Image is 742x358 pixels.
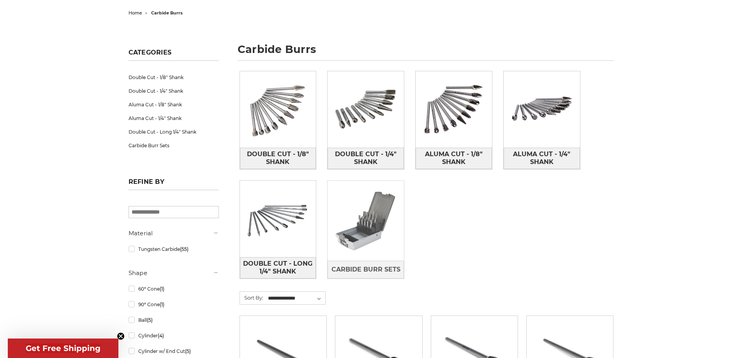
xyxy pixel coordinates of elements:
a: Double Cut - Long 1/4" Shank [129,125,219,139]
a: Double Cut - 1/8" Shank [240,148,316,169]
img: Double Cut - Long 1/4" Shank [240,181,316,257]
h1: carbide burrs [238,44,614,61]
h5: Refine by [129,178,219,190]
span: (55) [180,246,189,252]
a: Carbide Burr Sets [328,261,404,278]
h5: Material [129,229,219,238]
a: Cylinder w/ End Cut [129,344,219,358]
span: (1) [160,302,164,307]
a: Double Cut - Long 1/4" Shank [240,257,316,279]
select: Sort By: [267,293,325,304]
a: Aluma Cut - 1/4" Shank [504,148,580,169]
a: Ball [129,313,219,327]
span: Aluma Cut - 1/8" Shank [416,148,492,169]
div: Get Free ShippingClose teaser [8,339,118,358]
span: carbide burrs [151,10,183,16]
a: Cylinder [129,329,219,342]
a: home [129,10,142,16]
a: Double Cut - 1/4" Shank [328,148,404,169]
button: Close teaser [117,332,125,340]
a: Double Cut - 1/8" Shank [129,71,219,84]
img: Double Cut - 1/8" Shank [240,71,316,148]
span: Get Free Shipping [26,344,100,353]
h5: Categories [129,49,219,61]
label: Sort By: [240,292,263,303]
img: Double Cut - 1/4" Shank [328,71,404,148]
a: Aluma Cut - 1/8" Shank [129,98,219,111]
img: Aluma Cut - 1/4" Shank [504,71,580,148]
a: Double Cut - 1/4" Shank [129,84,219,98]
img: Carbide Burr Sets [328,183,404,259]
span: Aluma Cut - 1/4" Shank [504,148,580,169]
span: Carbide Burr Sets [331,263,400,276]
a: 60° Cone [129,282,219,296]
a: Aluma Cut - 1/8" Shank [416,148,492,169]
img: Aluma Cut - 1/8" Shank [416,71,492,148]
a: Aluma Cut - 1/4" Shank [129,111,219,125]
h5: Shape [129,268,219,278]
a: Tungsten Carbide [129,242,219,256]
span: (5) [185,348,191,354]
span: (4) [158,333,164,339]
span: (5) [147,317,153,323]
span: (1) [160,286,164,292]
a: Carbide Burr Sets [129,139,219,152]
span: Double Cut - 1/4" Shank [328,148,404,169]
a: 90° Cone [129,298,219,311]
